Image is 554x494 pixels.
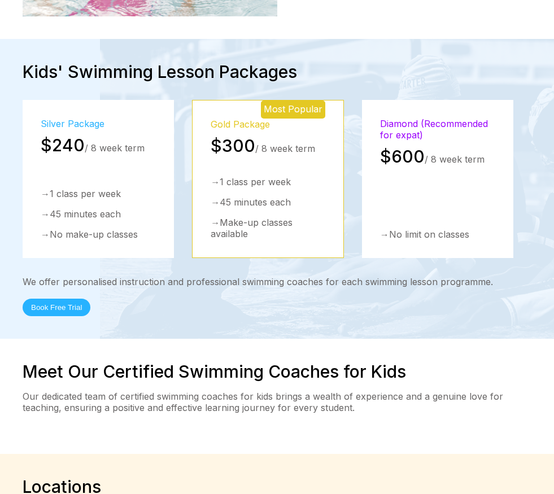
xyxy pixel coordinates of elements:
[211,176,325,187] div: → 1 class per week
[211,196,325,208] div: → 45 minutes each
[211,119,325,130] h3: Gold Package
[23,391,531,413] p: Our dedicated team of certified swimming coaches for kids brings a wealth of experience and a gen...
[380,146,495,167] div: / 8 week term
[23,361,531,382] h2: Meet Our Certified Swimming Coaches for Kids
[23,299,90,316] button: Book Free Trial
[41,118,156,129] h3: Silver Package
[41,135,85,155] span: $240
[41,135,156,155] div: / 8 week term
[380,146,425,167] span: $600
[23,276,531,287] div: We offer personalised instruction and professional swimming coaches for each swimming lesson prog...
[41,208,156,220] div: → 45 minutes each
[211,217,325,239] div: → Make-up classes available
[211,135,325,156] div: / 8 week term
[41,188,156,199] div: → 1 class per week
[380,118,495,141] h3: Diamond (Recommended for expat)
[41,229,156,240] div: → No make-up classes
[23,62,531,82] h2: Kids' Swimming Lesson Packages
[261,100,325,119] div: Most Popular
[211,135,255,156] span: $300
[380,229,495,240] div: → No limit on classes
